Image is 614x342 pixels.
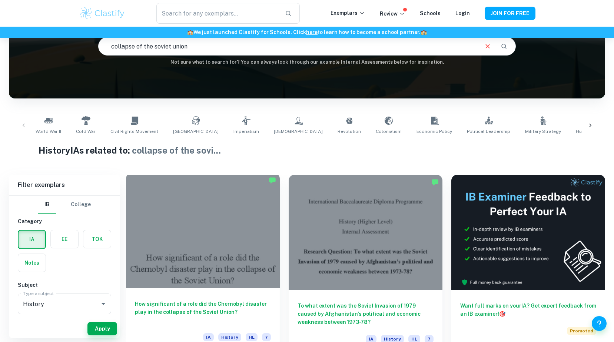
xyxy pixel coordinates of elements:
[18,281,111,289] h6: Subject
[246,333,258,341] span: HL
[173,128,219,135] span: [GEOGRAPHIC_DATA]
[467,128,510,135] span: Political Leadership
[76,128,96,135] span: Cold War
[51,230,78,248] button: EE
[19,231,45,248] button: IA
[451,175,605,290] img: Thumbnail
[135,300,271,324] h6: How significant of a role did the Chernobyl disaster play in the collapse of the Soviet Union?
[98,299,109,309] button: Open
[331,9,365,17] p: Exemplars
[431,178,439,186] img: Marked
[455,10,470,16] a: Login
[23,290,54,296] label: Type a subject
[156,3,279,24] input: Search for any exemplars...
[485,7,535,20] button: JOIN FOR FREE
[262,333,271,341] span: 7
[338,128,361,135] span: Revolution
[18,254,46,272] button: Notes
[460,302,596,318] h6: Want full marks on your IA ? Get expert feedback from an IB examiner!
[421,29,427,35] span: 🏫
[269,177,276,184] img: Marked
[218,333,241,341] span: History
[38,196,56,214] button: IB
[233,128,259,135] span: Imperialism
[525,128,561,135] span: Military Strategy
[132,145,221,155] span: collapse of the sovi ...
[274,128,323,135] span: [DEMOGRAPHIC_DATA]
[499,311,505,317] span: 🎯
[203,333,214,341] span: IA
[71,196,91,214] button: College
[306,29,318,35] a: here
[380,10,405,18] p: Review
[38,196,91,214] div: Filter type choice
[83,230,111,248] button: TOK
[18,217,111,225] h6: Category
[1,28,613,36] h6: We just launched Clastify for Schools. Click to learn how to become a school partner.
[87,322,117,335] button: Apply
[39,144,575,157] h1: History IAs related to:
[9,58,605,66] h6: Not sure what to search for? You can always look through our example Internal Assessments below f...
[79,6,126,21] img: Clastify logo
[187,29,193,35] span: 🏫
[576,128,606,135] span: Human Rights
[592,316,607,331] button: Help and Feedback
[9,175,120,195] h6: Filter exemplars
[36,128,61,135] span: World War II
[567,327,596,335] span: Promoted
[110,128,158,135] span: Civil Rights Movement
[298,302,434,326] h6: To what extent was the Soviet Invasion of 1979 caused by Afghanistan’s political and economic wea...
[481,39,495,53] button: Clear
[99,36,477,57] input: E.g. Nazi Germany, atomic bomb, USA politics...
[416,128,452,135] span: Economic Policy
[420,10,441,16] a: Schools
[498,40,510,53] button: Search
[376,128,402,135] span: Colonialism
